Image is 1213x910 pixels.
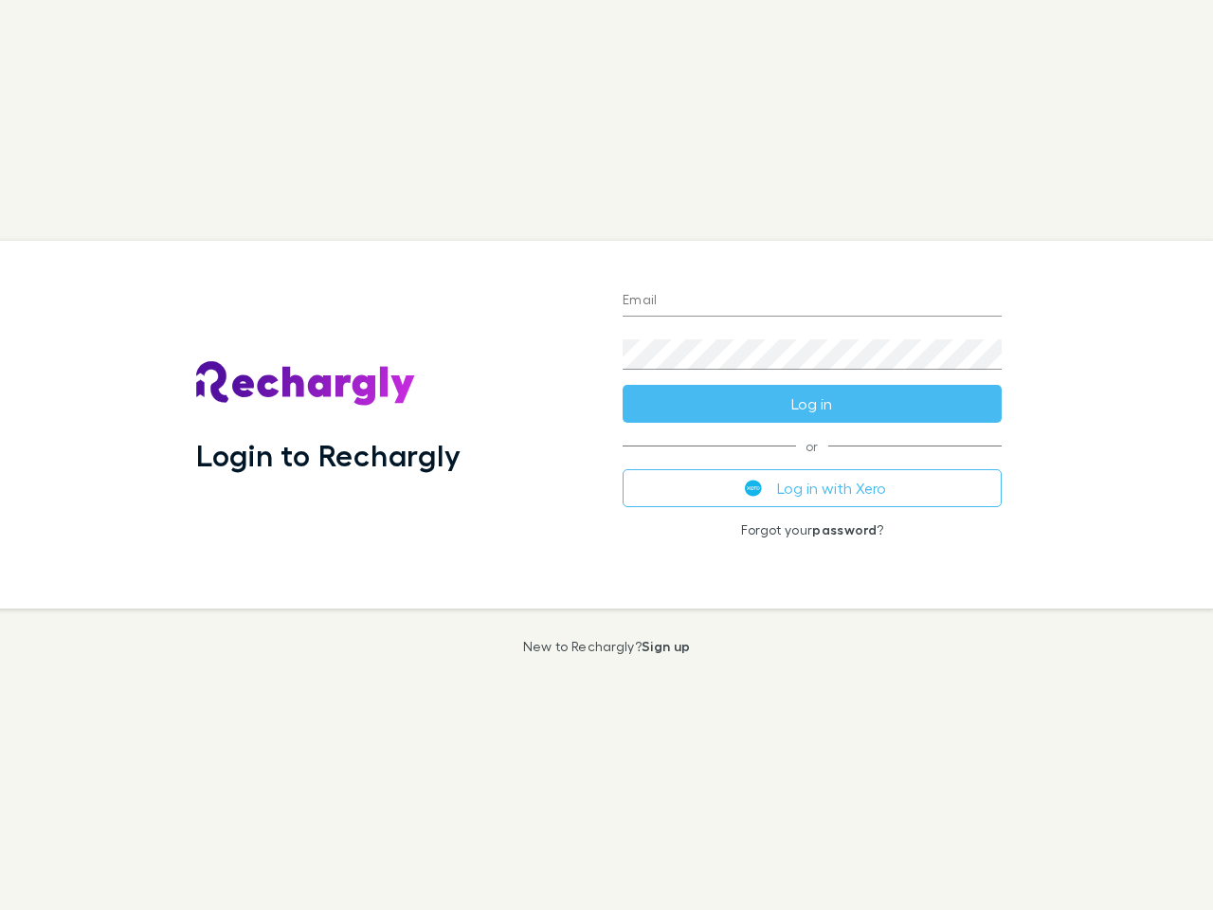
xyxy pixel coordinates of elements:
a: password [812,521,877,537]
p: Forgot your ? [623,522,1002,537]
a: Sign up [642,638,690,654]
h1: Login to Rechargly [196,437,461,473]
button: Log in [623,385,1002,423]
img: Rechargly's Logo [196,361,416,407]
p: New to Rechargly? [523,639,691,654]
img: Xero's logo [745,480,762,497]
button: Log in with Xero [623,469,1002,507]
span: or [623,446,1002,446]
